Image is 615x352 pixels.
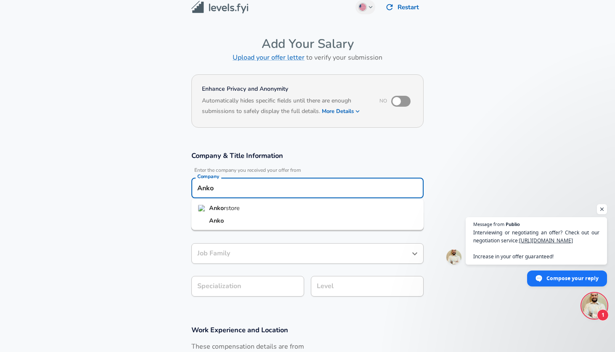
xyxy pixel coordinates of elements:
[473,222,504,226] span: Message from
[202,96,368,117] h6: Automatically hides specific fields until there are enough submissions to safely display the full...
[224,204,240,212] span: rstore
[198,205,206,211] img: ankorstore.com
[191,167,424,173] span: Enter the company you received your offer from
[209,216,224,224] strong: Anko
[359,4,366,11] img: English (US)
[233,53,305,62] a: Upload your offer letter
[506,222,520,226] span: Publio
[191,52,424,63] h6: to verify your submission
[209,204,224,212] strong: Anko
[191,36,424,52] h4: Add Your Salary
[409,248,421,260] button: Open
[191,151,424,160] h3: Company & Title Information
[582,293,607,318] div: Open chat
[197,174,219,179] label: Company
[191,276,304,297] input: Specialization
[379,97,387,104] span: No
[195,247,407,260] input: Software Engineer
[322,105,361,117] button: More Details
[195,181,420,194] input: Google
[546,271,599,286] span: Compose your reply
[191,325,424,335] h3: Work Experience and Location
[597,309,609,321] span: 1
[191,1,248,14] img: Levels.fyi
[202,85,368,93] h4: Enhance Privacy and Anonymity
[473,229,599,260] span: Interviewing or negotiating an offer? Check out our negotiation service: Increase in your offer g...
[315,280,420,293] input: L3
